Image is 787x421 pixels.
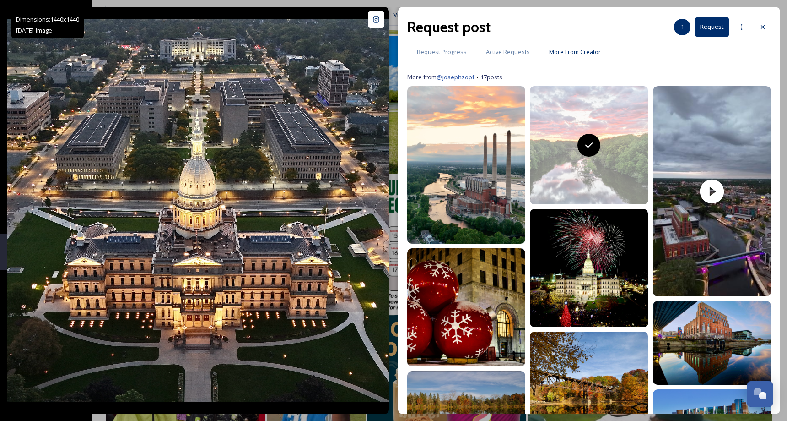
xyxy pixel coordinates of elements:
[695,17,729,36] button: Request
[417,48,467,56] span: Request Progress
[653,86,771,296] img: thumbnail
[407,86,525,244] img: 18070813121065371.jpg
[549,48,601,56] span: More From Creator
[530,209,648,327] img: 18016816541359267.jpg
[16,26,52,34] span: [DATE] - Image
[16,15,79,23] span: Dimensions: 1440 x 1440
[437,73,474,81] a: @josephzopf
[653,301,771,385] img: 18048650245983750.jpg
[407,248,525,366] img: 18044885891282770.jpg
[486,48,530,56] span: Active Requests
[681,22,684,31] span: 1
[407,16,491,38] h2: Request post
[407,73,474,82] span: More from
[747,381,773,407] button: Open Chat
[7,19,389,402] img: Michigan State Capitol Building #downtownlansing #lansingmichigan #lovelansing #puremichigan #mic...
[480,73,502,82] span: 17 posts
